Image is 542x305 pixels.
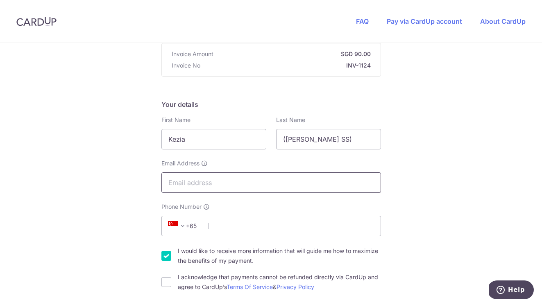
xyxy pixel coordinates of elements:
input: Email address [161,172,381,193]
h5: Your details [161,99,381,109]
input: First name [161,129,266,149]
span: Phone Number [161,203,202,211]
a: FAQ [356,17,369,25]
span: Invoice No [172,61,200,70]
a: Pay via CardUp account [387,17,462,25]
span: +65 [166,221,202,231]
a: Terms Of Service [227,283,273,290]
span: Invoice Amount [172,50,213,58]
strong: INV-1124 [204,61,371,70]
label: I acknowledge that payments cannot be refunded directly via CardUp and agree to CardUp’s & [178,272,381,292]
span: Email Address [161,159,200,167]
a: Privacy Policy [277,283,314,290]
img: CardUp [16,16,57,26]
label: Last Name [276,116,305,124]
input: Last name [276,129,381,149]
a: About CardUp [480,17,526,25]
strong: SGD 90.00 [217,50,371,58]
label: First Name [161,116,190,124]
iframe: Opens a widget where you can find more information [489,280,534,301]
label: I would like to receive more information that will guide me how to maximize the benefits of my pa... [178,246,381,266]
span: +65 [168,221,188,231]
